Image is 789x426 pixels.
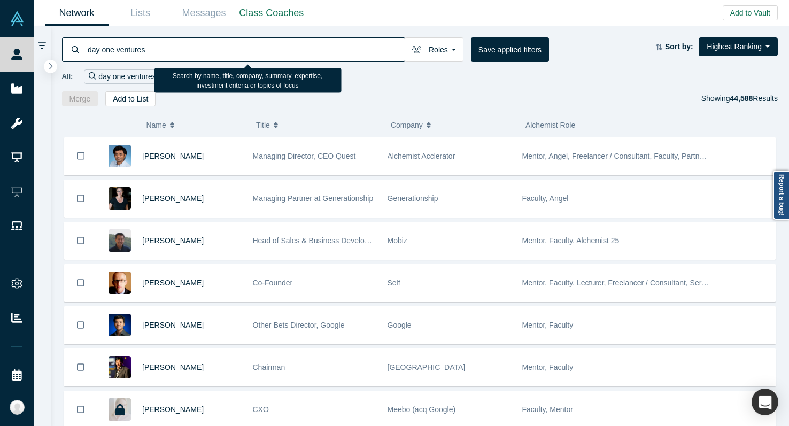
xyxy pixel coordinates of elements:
span: Managing Director, CEO Quest [253,152,356,160]
img: Steven Kan's Profile Image [109,314,131,336]
button: Roles [405,37,463,62]
span: Mentor, Angel, Freelancer / Consultant, Faculty, Partner, Lecturer, VC [522,152,752,160]
span: Alchemist Acclerator [388,152,455,160]
button: Bookmark [64,180,97,217]
span: Mentor, Faculty, Alchemist 25 [522,236,620,245]
img: Katinka Harsányi's Account [10,400,25,415]
button: Company [391,114,514,136]
button: Bookmark [64,265,97,301]
a: Lists [109,1,172,26]
a: [PERSON_NAME] [142,405,204,414]
button: Add to Vault [723,5,778,20]
span: CXO [253,405,269,414]
div: day one ventures [84,69,168,84]
button: Name [146,114,245,136]
span: Mobiz [388,236,407,245]
button: Add to List [105,91,156,106]
button: Title [256,114,380,136]
img: Timothy Chou's Profile Image [109,356,131,378]
span: Self [388,278,400,287]
span: Title [256,114,270,136]
a: Messages [172,1,236,26]
span: Generationship [388,194,438,203]
button: Highest Ranking [699,37,778,56]
button: Bookmark [64,137,97,175]
a: [PERSON_NAME] [142,363,204,371]
span: Results [730,94,778,103]
button: Merge [62,91,98,106]
span: Managing Partner at Generationship [253,194,374,203]
span: Faculty, Angel [522,194,569,203]
div: Showing [701,91,778,106]
span: Mentor, Faculty [522,321,574,329]
a: [PERSON_NAME] [142,321,204,329]
input: Search by name, title, company, summary, expertise, investment criteria or topics of focus [87,37,405,62]
button: Remove Filter [156,71,164,83]
span: Faculty, Mentor [522,405,573,414]
strong: Sort by: [665,42,693,51]
span: Alchemist Role [525,121,575,129]
button: Save applied filters [471,37,549,62]
span: Mentor, Faculty [522,363,574,371]
button: Bookmark [64,349,97,386]
span: Company [391,114,423,136]
strong: 44,588 [730,94,753,103]
img: Gnani Palanikumar's Profile Image [109,145,131,167]
span: All: [62,71,73,82]
a: [PERSON_NAME] [142,236,204,245]
img: Rachel Chalmers's Profile Image [109,187,131,210]
img: Robert Winder's Profile Image [109,272,131,294]
a: Class Coaches [236,1,307,26]
span: Other Bets Director, Google [253,321,345,329]
span: Chairman [253,363,285,371]
a: [PERSON_NAME] [142,194,204,203]
span: Google [388,321,412,329]
span: Meebo (acq Google) [388,405,456,414]
button: Bookmark [64,222,97,259]
span: Head of Sales & Business Development (interim) [253,236,415,245]
img: Alchemist Vault Logo [10,11,25,26]
a: [PERSON_NAME] [142,152,204,160]
span: Co-Founder [253,278,293,287]
button: Bookmark [64,307,97,344]
a: [PERSON_NAME] [142,278,204,287]
a: Report a bug! [773,171,789,220]
a: Network [45,1,109,26]
span: [GEOGRAPHIC_DATA] [388,363,466,371]
img: Michael Chang's Profile Image [109,229,131,252]
span: Name [146,114,166,136]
